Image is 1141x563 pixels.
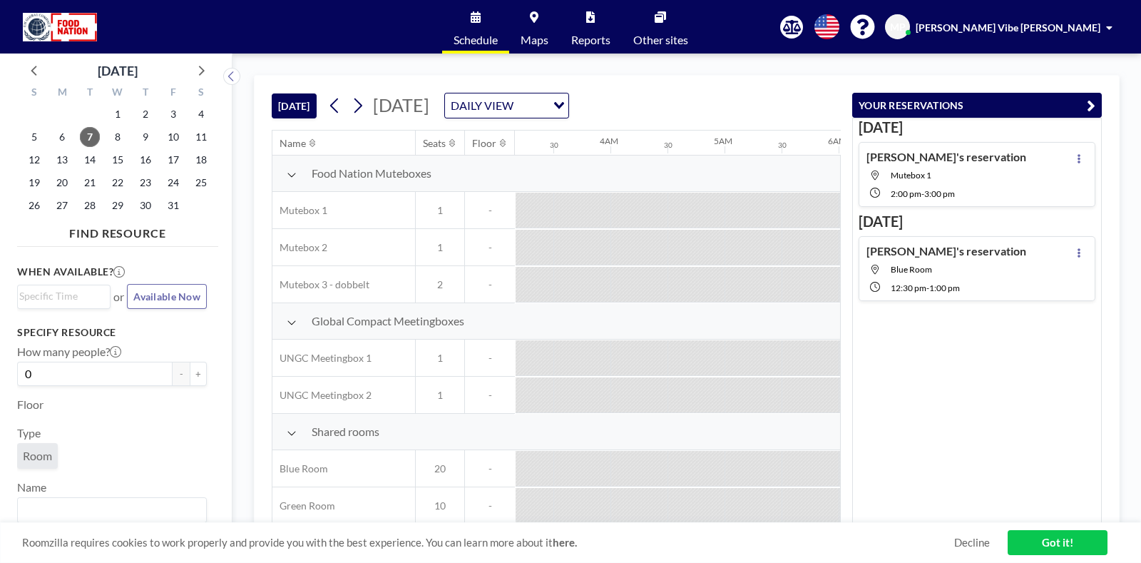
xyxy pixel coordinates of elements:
[190,362,207,386] button: +
[272,499,335,512] span: Green Room
[866,244,1026,258] h4: [PERSON_NAME]'s reservation
[173,362,190,386] button: -
[163,196,183,215] span: Friday, October 31, 2025
[23,449,52,462] span: Room
[891,264,932,275] span: Blue Room
[19,288,102,304] input: Search for option
[135,127,155,147] span: Thursday, October 9, 2025
[76,84,104,103] div: T
[465,389,515,402] span: -
[664,141,672,150] div: 30
[52,173,72,193] span: Monday, October 20, 2025
[272,462,328,475] span: Blue Room
[312,166,431,181] span: Food Nation Muteboxes
[163,173,183,193] span: Friday, October 24, 2025
[550,141,558,150] div: 30
[108,173,128,193] span: Wednesday, October 22, 2025
[48,84,76,103] div: M
[272,241,327,254] span: Mutebox 2
[859,213,1095,230] h3: [DATE]
[553,536,577,549] a: here.
[373,94,429,116] span: [DATE]
[108,127,128,147] span: Wednesday, October 8, 2025
[80,150,100,170] span: Tuesday, October 14, 2025
[866,150,1026,164] h4: [PERSON_NAME]'s reservation
[1008,530,1107,555] a: Got it!
[891,188,921,199] span: 2:00 PM
[22,536,954,549] span: Roomzilla requires cookies to work properly and provide you with the best experience. You can lea...
[191,127,211,147] span: Saturday, October 11, 2025
[108,150,128,170] span: Wednesday, October 15, 2025
[465,278,515,291] span: -
[272,278,369,291] span: Mutebox 3 - dobbelt
[18,498,206,522] div: Search for option
[135,196,155,215] span: Thursday, October 30, 2025
[423,137,446,150] div: Seats
[416,499,464,512] span: 10
[191,173,211,193] span: Saturday, October 25, 2025
[465,352,515,365] span: -
[472,137,496,150] div: Floor
[633,34,688,46] span: Other sites
[24,173,44,193] span: Sunday, October 19, 2025
[24,150,44,170] span: Sunday, October 12, 2025
[24,196,44,215] span: Sunday, October 26, 2025
[80,196,100,215] span: Tuesday, October 28, 2025
[891,283,926,293] span: 12:30 PM
[890,21,906,34] span: MP
[17,326,207,339] h3: Specify resource
[416,462,464,475] span: 20
[131,84,159,103] div: T
[80,127,100,147] span: Tuesday, October 7, 2025
[518,96,545,115] input: Search for option
[272,389,372,402] span: UNGC Meetingbox 2
[921,188,924,199] span: -
[926,283,929,293] span: -
[465,241,515,254] span: -
[416,352,464,365] span: 1
[465,204,515,217] span: -
[21,84,48,103] div: S
[187,84,215,103] div: S
[272,352,372,365] span: UNGC Meetingbox 1
[135,104,155,124] span: Thursday, October 2, 2025
[18,285,110,307] div: Search for option
[52,127,72,147] span: Monday, October 6, 2025
[98,61,138,81] div: [DATE]
[954,536,990,549] a: Decline
[108,104,128,124] span: Wednesday, October 1, 2025
[24,127,44,147] span: Sunday, October 5, 2025
[19,501,198,519] input: Search for option
[272,93,317,118] button: [DATE]
[17,345,121,359] label: How many people?
[108,196,128,215] span: Wednesday, October 29, 2025
[127,284,207,309] button: Available Now
[52,150,72,170] span: Monday, October 13, 2025
[135,173,155,193] span: Thursday, October 23, 2025
[916,21,1100,34] span: [PERSON_NAME] Vibe [PERSON_NAME]
[52,196,72,215] span: Monday, October 27, 2025
[272,204,327,217] span: Mutebox 1
[312,425,379,439] span: Shared rooms
[280,137,306,150] div: Name
[191,104,211,124] span: Saturday, October 4, 2025
[859,118,1095,136] h3: [DATE]
[929,283,960,293] span: 1:00 PM
[571,34,610,46] span: Reports
[891,170,931,181] span: Mutebox 1
[714,136,732,146] div: 5AM
[113,290,124,304] span: or
[17,480,46,494] label: Name
[445,93,568,118] div: Search for option
[465,462,515,475] span: -
[80,173,100,193] span: Tuesday, October 21, 2025
[924,188,955,199] span: 3:00 PM
[600,136,618,146] div: 4AM
[163,104,183,124] span: Friday, October 3, 2025
[17,426,41,440] label: Type
[778,141,787,150] div: 30
[852,93,1102,118] button: YOUR RESERVATIONS
[17,397,44,412] label: Floor
[159,84,187,103] div: F
[416,278,464,291] span: 2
